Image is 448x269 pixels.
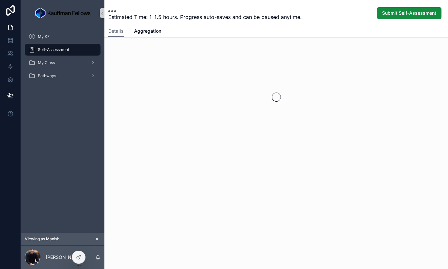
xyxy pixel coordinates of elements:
button: Submit Self-Assessment [377,7,441,19]
span: Self-Assessment [38,47,69,52]
a: Pathways [25,70,100,82]
span: Details [108,28,124,34]
img: App logo [35,8,90,18]
span: My KF [38,34,50,39]
a: My KF [25,31,100,42]
p: [PERSON_NAME] [46,254,83,261]
a: My Class [25,57,100,69]
span: Aggregation [134,28,161,34]
span: Estimated Time: 1–1.5 hours. Progress auto-saves and can be paused anytime. [108,13,302,21]
span: Pathways [38,73,56,78]
span: My Class [38,60,55,65]
a: Details [108,25,124,38]
span: Viewing as Manish [25,236,59,242]
a: Aggregation [134,25,161,38]
span: Submit Self-Assessment [382,10,436,16]
div: scrollable content [21,26,104,90]
a: Self-Assessment [25,44,100,56]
